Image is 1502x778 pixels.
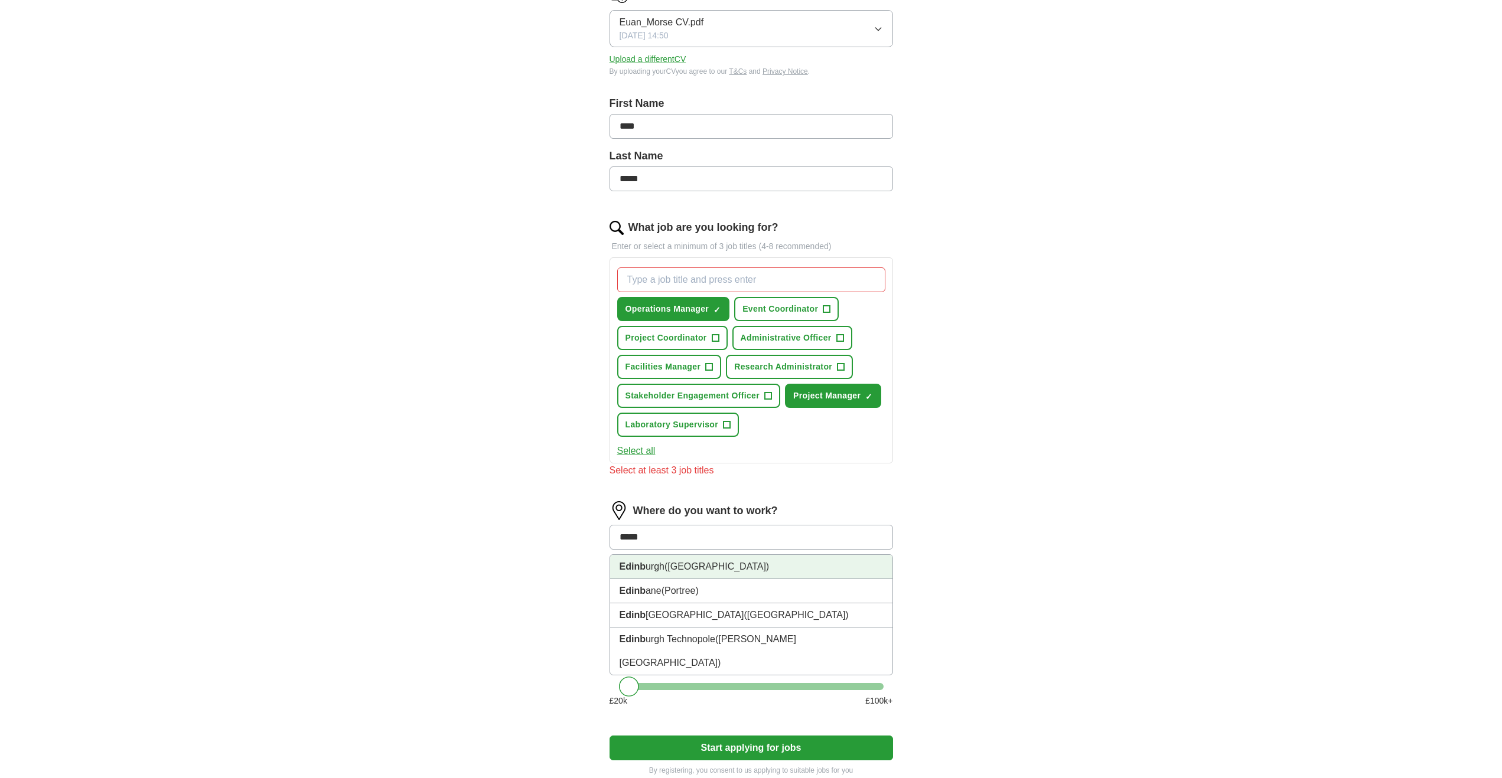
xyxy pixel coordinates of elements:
[620,610,646,620] strong: Edinb
[620,15,704,30] span: Euan_Morse CV.pdf
[617,355,722,379] button: Facilities Manager
[610,463,893,478] div: Select at least 3 job titles
[865,695,892,707] span: £ 100 k+
[617,413,739,437] button: Laboratory Supervisor
[610,579,892,603] li: ane
[617,326,728,350] button: Project Coordinator
[617,444,656,458] button: Select all
[741,332,832,344] span: Administrative Officer
[625,390,760,402] span: Stakeholder Engagement Officer
[620,586,646,596] strong: Edinb
[610,501,628,520] img: location.png
[610,148,893,164] label: Last Name
[617,384,781,408] button: Stakeholder Engagement Officer
[713,305,721,315] span: ✓
[633,503,778,519] label: Where do you want to work?
[610,221,624,235] img: search.png
[732,326,852,350] button: Administrative Officer
[729,67,747,76] a: T&Cs
[617,267,885,292] input: Type a job title and press enter
[625,303,709,315] span: Operations Manager
[620,30,669,42] span: [DATE] 14:50
[664,561,769,571] span: ([GEOGRAPHIC_DATA])
[744,610,848,620] span: ([GEOGRAPHIC_DATA])
[734,297,839,321] button: Event Coordinator
[662,586,699,596] span: (Portree)
[610,53,686,66] button: Upload a differentCV
[865,392,872,401] span: ✓
[628,220,778,236] label: What job are you looking for?
[617,297,730,321] button: Operations Manager✓
[610,555,892,579] li: urgh
[610,603,892,627] li: [GEOGRAPHIC_DATA]
[793,390,861,402] span: Project Manager
[742,303,818,315] span: Event Coordinator
[620,634,646,644] strong: Edinb
[610,695,627,707] span: £ 20 k
[763,67,808,76] a: Privacy Notice
[610,96,893,112] label: First Name
[610,765,893,776] p: By registering, you consent to us applying to suitable jobs for you
[620,634,796,668] span: ([PERSON_NAME][GEOGRAPHIC_DATA])
[625,419,719,431] span: Laboratory Supervisor
[610,627,892,675] li: urgh Technopole
[785,384,881,408] button: Project Manager✓
[610,10,893,47] button: Euan_Morse CV.pdf[DATE] 14:50
[625,361,701,373] span: Facilities Manager
[620,561,646,571] strong: Edinb
[726,355,853,379] button: Research Administrator
[610,240,893,253] p: Enter or select a minimum of 3 job titles (4-8 recommended)
[734,361,832,373] span: Research Administrator
[625,332,707,344] span: Project Coordinator
[610,735,893,760] button: Start applying for jobs
[610,66,893,77] div: By uploading your CV you agree to our and .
